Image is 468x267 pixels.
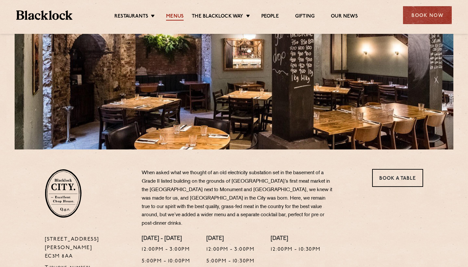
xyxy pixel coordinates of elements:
[295,13,315,21] a: Gifting
[372,169,423,187] a: Book a Table
[16,10,72,20] img: BL_Textured_Logo-footer-cropped.svg
[331,13,358,21] a: Our News
[142,257,190,266] p: 5:00pm - 10:00pm
[271,235,321,243] h4: [DATE]
[206,246,254,254] p: 12:00pm - 3:00pm
[206,257,254,266] p: 5:00pm - 10:30pm
[166,13,184,21] a: Menus
[271,246,321,254] p: 12:00pm - 10:30pm
[114,13,148,21] a: Restaurants
[142,169,333,228] p: When asked what we thought of an old electricity substation set in the basement of a Grade II lis...
[45,235,132,261] p: [STREET_ADDRESS][PERSON_NAME] EC3M 8AA
[45,169,82,218] img: City-stamp-default.svg
[403,6,452,24] div: Book Now
[142,246,190,254] p: 12:00pm - 3:00pm
[261,13,279,21] a: People
[192,13,243,21] a: The Blacklock Way
[206,235,254,243] h4: [DATE]
[142,235,190,243] h4: [DATE] - [DATE]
